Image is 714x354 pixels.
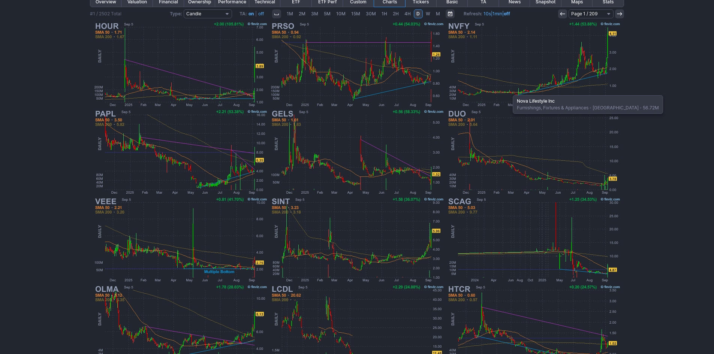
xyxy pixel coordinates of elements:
[639,105,643,111] span: •
[436,11,440,16] span: M
[414,9,423,18] a: D
[351,11,360,16] span: 15M
[404,11,411,16] span: 4H
[284,9,296,18] a: 1M
[423,9,433,18] a: W
[272,9,281,18] button: Interval
[349,9,363,18] a: 15M
[258,11,264,16] a: off
[426,11,430,16] span: W
[93,108,268,196] img: PAPL - Pineapple Financial Inc - Stock Price Chart
[308,9,321,18] a: 3M
[390,9,401,18] a: 2H
[324,11,331,16] span: 5M
[248,11,254,16] a: on
[379,9,390,18] a: 1H
[382,11,387,16] span: 1H
[321,9,333,18] a: 5M
[269,21,445,108] img: PRSO - Peraso Inc - Stock Price Chart
[296,9,308,18] a: 2M
[311,11,318,16] span: 3M
[492,11,502,16] a: 1min
[90,10,121,18] div: #1 / 2502 Total
[299,11,305,16] span: 2M
[517,98,555,104] b: Nova Lifestyle Inc
[366,11,376,16] span: 30M
[334,9,348,18] a: 10M
[239,11,247,16] b: TA:
[446,108,621,196] img: DUO - Fangdd Network Group Ltd - Stock Price Chart
[446,9,455,18] button: Range
[255,11,257,16] span: |
[269,108,445,196] img: GELS - Gelteq Ltd - Stock Price Chart
[170,11,182,16] b: Type:
[402,9,413,18] a: 4H
[93,21,268,108] img: HOUR - Hour Loop Inc - Stock Price Chart
[433,9,443,18] a: M
[269,196,445,284] img: SINT - SINTX Technologies Inc - Stock Price Chart
[483,11,491,16] a: 10s
[287,11,293,16] span: 1M
[416,11,420,16] span: D
[393,11,399,16] span: 2H
[446,21,621,108] img: NVFY - Nova Lifestyle Inc - Stock Price Chart
[464,11,482,16] b: Refresh:
[336,11,346,16] span: 10M
[588,105,593,111] span: •
[464,10,510,18] span: | |
[446,196,621,284] img: SCAG - Scage Future. ADR - Stock Price Chart
[504,11,510,16] a: off
[513,95,663,114] div: Furnishings, Fixtures & Appliances [GEOGRAPHIC_DATA] 56.72M
[363,9,379,18] a: 30M
[93,196,268,284] img: VEEE - Twin Vee PowerCats Co - Stock Price Chart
